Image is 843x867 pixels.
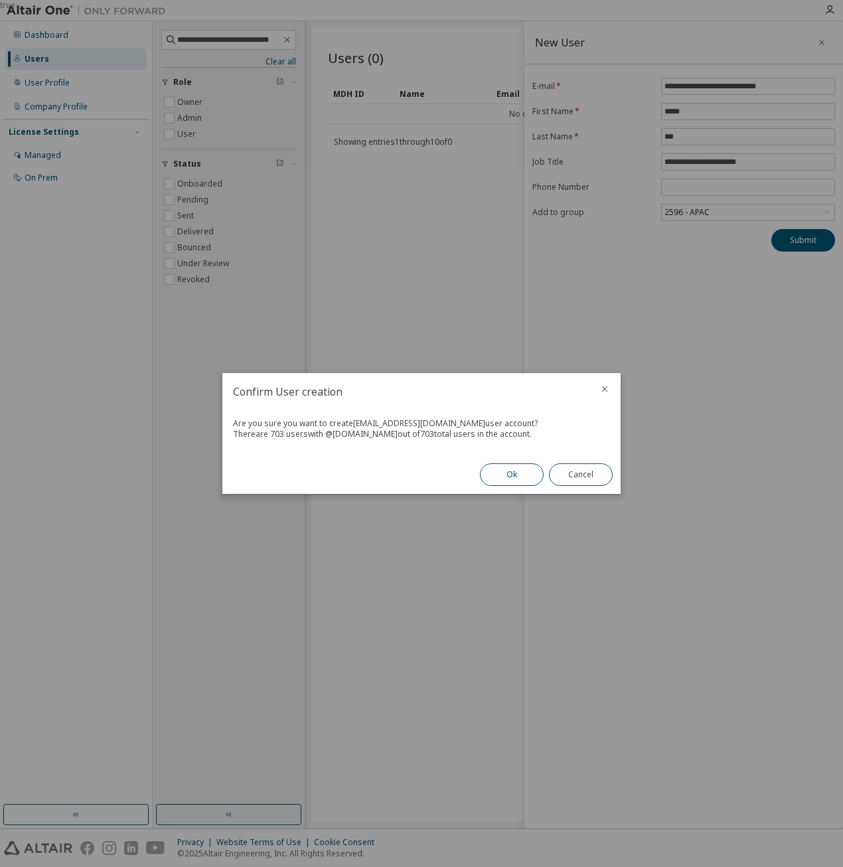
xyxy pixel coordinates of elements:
div: Are you sure you want to create [EMAIL_ADDRESS][DOMAIN_NAME] user account? [233,418,610,429]
button: close [599,384,610,394]
h2: Confirm User creation [222,373,589,410]
div: There are 703 users with @ [DOMAIN_NAME] out of 703 total users in the account. [233,429,610,439]
button: Cancel [549,463,613,486]
button: Ok [480,463,544,486]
